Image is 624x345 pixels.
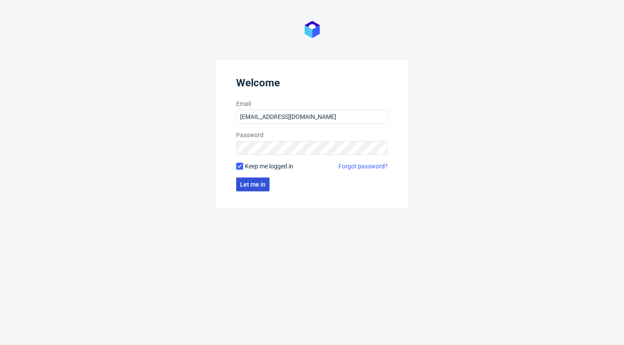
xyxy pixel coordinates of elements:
label: Password [236,131,388,139]
a: Forgot password? [338,162,388,171]
header: Welcome [236,77,388,92]
span: Let me in [240,181,266,187]
button: Let me in [236,177,270,191]
label: Email [236,99,388,108]
span: Keep me logged in [245,162,293,171]
input: you@youremail.com [236,110,388,124]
